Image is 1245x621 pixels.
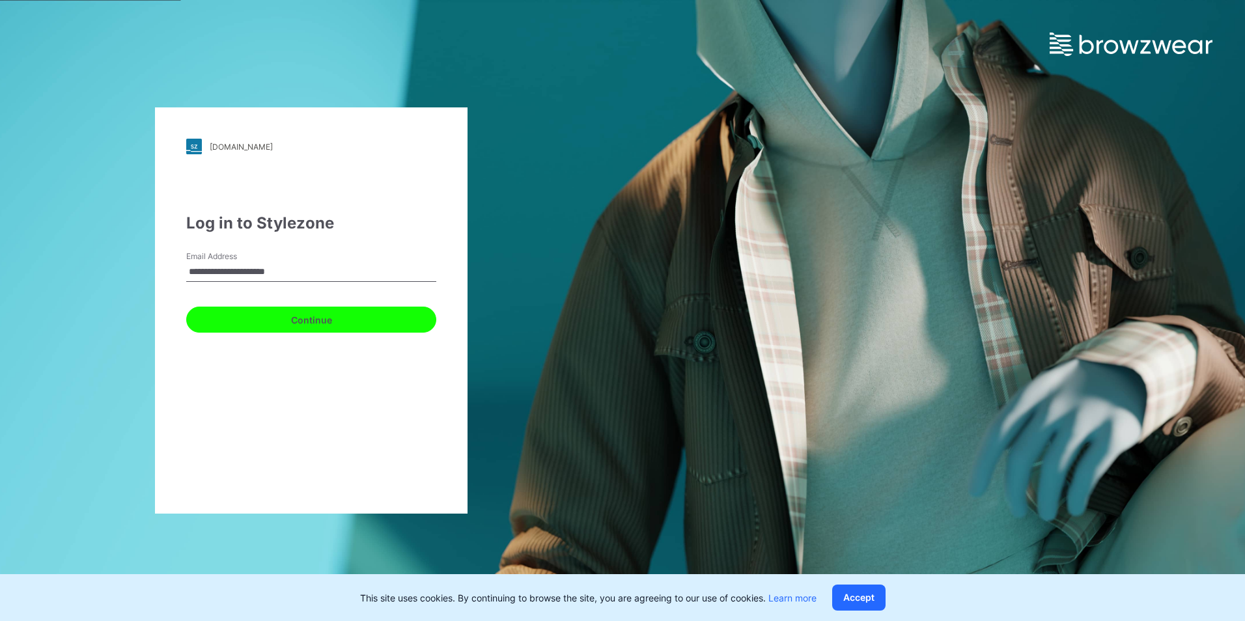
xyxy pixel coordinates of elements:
[186,307,436,333] button: Continue
[186,139,436,154] a: [DOMAIN_NAME]
[360,591,817,605] p: This site uses cookies. By continuing to browse the site, you are agreeing to our use of cookies.
[186,139,202,154] img: stylezone-logo.562084cfcfab977791bfbf7441f1a819.svg
[768,592,817,603] a: Learn more
[1050,33,1212,56] img: browzwear-logo.e42bd6dac1945053ebaf764b6aa21510.svg
[186,251,277,262] label: Email Address
[210,142,273,152] div: [DOMAIN_NAME]
[186,212,436,235] div: Log in to Stylezone
[832,585,886,611] button: Accept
